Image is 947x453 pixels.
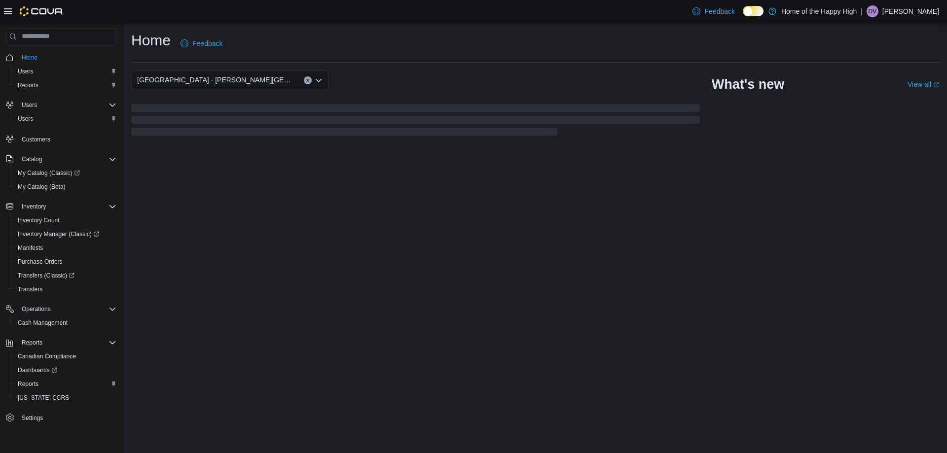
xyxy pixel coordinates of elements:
[10,255,120,269] button: Purchase Orders
[704,6,734,16] span: Feedback
[14,270,116,281] span: Transfers (Classic)
[14,392,73,404] a: [US_STATE] CCRS
[18,230,99,238] span: Inventory Manager (Classic)
[14,66,37,77] a: Users
[14,283,46,295] a: Transfers
[18,51,116,64] span: Home
[14,270,78,281] a: Transfers (Classic)
[18,319,68,327] span: Cash Management
[14,364,116,376] span: Dashboards
[18,412,116,424] span: Settings
[14,79,42,91] a: Reports
[14,378,116,390] span: Reports
[14,113,37,125] a: Users
[10,65,120,78] button: Users
[14,364,61,376] a: Dashboards
[18,303,116,315] span: Operations
[14,228,116,240] span: Inventory Manager (Classic)
[131,106,700,138] span: Loading
[10,269,120,282] a: Transfers (Classic)
[781,5,857,17] p: Home of the Happy High
[18,99,116,111] span: Users
[2,50,120,65] button: Home
[14,317,116,329] span: Cash Management
[14,378,42,390] a: Reports
[689,1,738,21] a: Feedback
[869,5,877,17] span: DV
[18,81,38,89] span: Reports
[10,391,120,405] button: [US_STATE] CCRS
[14,167,84,179] a: My Catalog (Classic)
[22,305,51,313] span: Operations
[10,180,120,194] button: My Catalog (Beta)
[6,46,116,450] nav: Complex example
[14,181,70,193] a: My Catalog (Beta)
[2,98,120,112] button: Users
[10,377,120,391] button: Reports
[18,366,57,374] span: Dashboards
[18,337,116,348] span: Reports
[10,282,120,296] button: Transfers
[18,153,46,165] button: Catalog
[10,241,120,255] button: Manifests
[18,216,60,224] span: Inventory Count
[743,16,743,17] span: Dark Mode
[14,392,116,404] span: Washington CCRS
[882,5,939,17] p: [PERSON_NAME]
[192,38,222,48] span: Feedback
[14,350,116,362] span: Canadian Compliance
[10,213,120,227] button: Inventory Count
[14,256,116,268] span: Purchase Orders
[315,76,323,84] button: Open list of options
[22,155,42,163] span: Catalog
[18,201,116,212] span: Inventory
[18,352,76,360] span: Canadian Compliance
[18,52,41,64] a: Home
[18,244,43,252] span: Manifests
[18,258,63,266] span: Purchase Orders
[2,200,120,213] button: Inventory
[18,133,116,145] span: Customers
[10,166,120,180] a: My Catalog (Classic)
[10,316,120,330] button: Cash Management
[18,337,46,348] button: Reports
[10,349,120,363] button: Canadian Compliance
[10,112,120,126] button: Users
[10,363,120,377] a: Dashboards
[18,412,47,424] a: Settings
[20,6,64,16] img: Cova
[18,68,33,75] span: Users
[14,214,116,226] span: Inventory Count
[18,303,55,315] button: Operations
[867,5,878,17] div: Deanna Vodden
[14,228,103,240] a: Inventory Manager (Classic)
[22,136,50,143] span: Customers
[14,317,72,329] a: Cash Management
[131,31,171,50] h1: Home
[2,411,120,425] button: Settings
[14,256,67,268] a: Purchase Orders
[177,34,226,53] a: Feedback
[18,201,50,212] button: Inventory
[137,74,294,86] span: [GEOGRAPHIC_DATA] - [PERSON_NAME][GEOGRAPHIC_DATA] - Fire & Flower
[18,183,66,191] span: My Catalog (Beta)
[14,167,116,179] span: My Catalog (Classic)
[14,283,116,295] span: Transfers
[22,203,46,210] span: Inventory
[22,101,37,109] span: Users
[933,82,939,88] svg: External link
[10,227,120,241] a: Inventory Manager (Classic)
[14,113,116,125] span: Users
[14,214,64,226] a: Inventory Count
[18,169,80,177] span: My Catalog (Classic)
[304,76,312,84] button: Clear input
[2,152,120,166] button: Catalog
[18,153,116,165] span: Catalog
[22,339,42,347] span: Reports
[2,302,120,316] button: Operations
[18,394,69,402] span: [US_STATE] CCRS
[2,132,120,146] button: Customers
[18,99,41,111] button: Users
[14,350,80,362] a: Canadian Compliance
[22,54,37,62] span: Home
